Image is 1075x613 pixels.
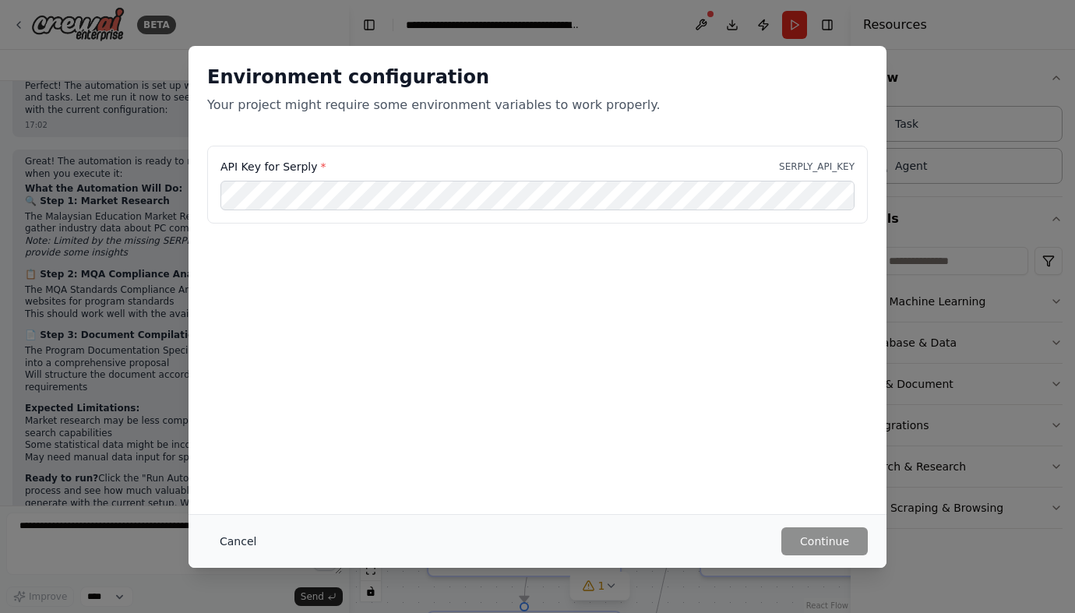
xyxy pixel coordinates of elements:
p: SERPLY_API_KEY [779,160,855,173]
p: Your project might require some environment variables to work properly. [207,96,868,114]
button: Cancel [207,527,269,555]
button: Continue [781,527,868,555]
label: API Key for Serply [220,159,326,174]
h2: Environment configuration [207,65,868,90]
